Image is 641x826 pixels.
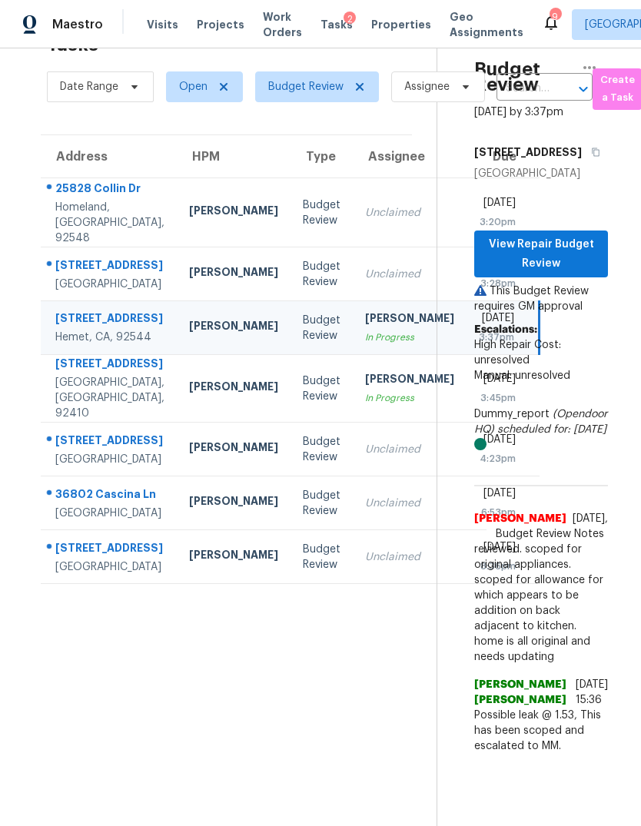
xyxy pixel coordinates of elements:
div: [STREET_ADDRESS] [55,310,164,330]
input: Search by address [497,77,550,101]
b: Escalations: [474,324,537,335]
th: Assignee [353,135,467,178]
button: Copy Address [582,138,603,166]
div: [DATE] by 3:37pm [474,104,563,120]
span: Date Range [60,79,118,95]
div: In Progress [365,330,454,345]
div: Budget Review [303,313,340,343]
th: Address [41,135,177,178]
div: [GEOGRAPHIC_DATA] [55,506,164,521]
div: [STREET_ADDRESS] [55,540,164,559]
div: [STREET_ADDRESS] [55,356,164,375]
div: [STREET_ADDRESS] [55,433,164,452]
div: [GEOGRAPHIC_DATA], [GEOGRAPHIC_DATA], 92410 [55,375,164,421]
div: [PERSON_NAME] [189,318,278,337]
span: reviewed. scoped for original appliances. scoped for allowance for which appears to be addition o... [474,542,608,665]
button: View Repair Budget Review [474,231,608,277]
p: This Budget Review requires GM approval [474,284,608,314]
span: Open [179,79,208,95]
h5: [STREET_ADDRESS] [474,144,582,160]
button: Open [573,78,594,100]
span: Projects [197,17,244,32]
span: Maestro [52,17,103,32]
div: [PERSON_NAME] [365,310,454,330]
div: Budget Review [303,434,340,465]
span: Create a Task [600,71,634,107]
span: [DATE] 15:36 [576,679,608,705]
div: Budget Review [303,488,340,519]
span: High Repair Cost: unresolved [474,340,561,366]
div: [PERSON_NAME] [189,379,278,398]
span: [DATE], 18:1 [573,513,608,539]
div: [PERSON_NAME] [365,371,454,390]
span: Work Orders [263,9,302,40]
div: Homeland, [GEOGRAPHIC_DATA], 92548 [55,200,164,246]
div: 25828 Collin Dr [55,181,164,200]
span: Possible leak @ 1.53, This has been scoped and escalated to MM. [474,708,608,754]
div: Unclaimed [365,496,454,511]
div: Unclaimed [365,205,454,221]
div: Hemet, CA, 92544 [55,330,164,345]
h2: Budget Review [474,61,571,92]
span: Budget Review [268,79,344,95]
div: 36802 Cascina Ln [55,486,164,506]
div: Unclaimed [365,267,454,282]
span: View Repair Budget Review [487,235,596,273]
div: [PERSON_NAME] [189,547,278,566]
span: Assignee [404,79,450,95]
div: Unclaimed [365,442,454,457]
div: [GEOGRAPHIC_DATA] [474,166,608,181]
div: In Progress [365,390,454,406]
div: 2 [344,12,356,27]
div: 9 [550,9,560,25]
th: HPM [177,135,291,178]
div: [GEOGRAPHIC_DATA] [55,452,164,467]
div: [PERSON_NAME] [189,264,278,284]
span: Properties [371,17,431,32]
div: [PERSON_NAME] [189,203,278,222]
div: Unclaimed [365,549,454,565]
div: [PERSON_NAME] [189,493,278,513]
span: Visits [147,17,178,32]
span: Budget Review Notes [487,526,613,542]
div: Dummy_report [474,406,608,453]
div: Budget Review [303,373,340,404]
div: [GEOGRAPHIC_DATA] [55,559,164,575]
span: [PERSON_NAME] [474,511,566,542]
span: [PERSON_NAME] [PERSON_NAME] [474,677,570,708]
div: Budget Review [303,542,340,572]
i: scheduled for: [DATE] [497,424,606,435]
span: Tasks [320,19,353,30]
div: Budget Review [303,197,340,228]
div: [GEOGRAPHIC_DATA] [55,277,164,292]
div: [PERSON_NAME] [189,440,278,459]
span: Geo Assignments [450,9,523,40]
span: Manual: unresolved [474,370,570,381]
div: Budget Review [303,259,340,290]
th: Type [291,135,353,178]
h2: Tasks [47,37,98,52]
div: [STREET_ADDRESS] [55,257,164,277]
